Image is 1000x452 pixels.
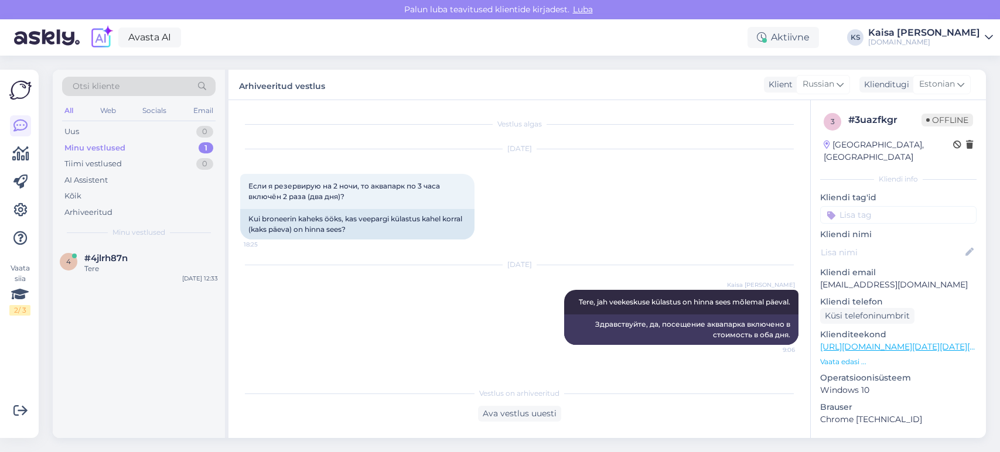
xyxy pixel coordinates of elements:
[859,78,909,91] div: Klienditugi
[727,280,795,289] span: Kaisa [PERSON_NAME]
[199,142,213,154] div: 1
[98,103,118,118] div: Web
[239,77,325,93] label: Arhiveeritud vestlus
[9,79,32,101] img: Askly Logo
[569,4,596,15] span: Luba
[240,209,475,239] div: Kui broneerin kaheks ööks, kas veepargi külastus kahel korral (kaks päeva) on hinna sees?
[66,257,71,266] span: 4
[62,103,76,118] div: All
[240,143,798,154] div: [DATE]
[824,139,953,163] div: [GEOGRAPHIC_DATA], [GEOGRAPHIC_DATA]
[921,114,973,126] span: Offline
[248,182,442,201] span: Если я резервирую на 2 ночи, то аквапарк по 3 часа включён 2 раза (два дня)?
[848,113,921,127] div: # 3uazfkgr
[847,29,864,46] div: KS
[64,207,112,218] div: Arhiveeritud
[564,314,798,345] div: Здравствуйте, да, посещение аквапарка включено в стоимость в оба дня.
[821,246,963,259] input: Lisa nimi
[820,384,977,396] p: Windows 10
[820,206,977,224] input: Lisa tag
[820,279,977,291] p: [EMAIL_ADDRESS][DOMAIN_NAME]
[191,103,216,118] div: Email
[478,406,561,422] div: Ava vestlus uuesti
[73,80,120,93] span: Otsi kliente
[64,174,108,186] div: AI Assistent
[240,119,798,129] div: Vestlus algas
[820,401,977,413] p: Brauser
[479,388,559,399] span: Vestlus on arhiveeritud
[64,190,81,202] div: Kõik
[764,78,793,91] div: Klient
[112,227,165,238] span: Minu vestlused
[820,357,977,367] p: Vaata edasi ...
[240,259,798,270] div: [DATE]
[820,266,977,279] p: Kliendi email
[748,27,819,48] div: Aktiivne
[579,297,790,306] span: Tere, jah veekeskuse külastus on hinna sees mõlemal päeval.
[84,263,218,274] div: Tere
[196,126,213,138] div: 0
[820,174,977,184] div: Kliendi info
[820,328,977,341] p: Klienditeekond
[820,191,977,204] p: Kliendi tag'id
[118,28,181,47] a: Avasta AI
[868,28,993,47] a: Kaisa [PERSON_NAME][DOMAIN_NAME]
[820,413,977,426] p: Chrome [TECHNICAL_ID]
[820,437,977,448] div: [PERSON_NAME]
[64,158,122,170] div: Tiimi vestlused
[803,78,834,91] span: Russian
[820,296,977,308] p: Kliendi telefon
[84,253,128,263] span: #4jlrh87n
[244,240,288,249] span: 18:25
[919,78,955,91] span: Estonian
[64,126,79,138] div: Uus
[89,25,114,50] img: explore-ai
[9,305,30,316] div: 2 / 3
[820,228,977,241] p: Kliendi nimi
[831,117,835,126] span: 3
[751,345,795,354] span: 9:06
[868,37,980,47] div: [DOMAIN_NAME]
[868,28,980,37] div: Kaisa [PERSON_NAME]
[9,263,30,316] div: Vaata siia
[64,142,125,154] div: Minu vestlused
[182,274,218,283] div: [DATE] 12:33
[820,308,914,324] div: Küsi telefoninumbrit
[196,158,213,170] div: 0
[820,372,977,384] p: Operatsioonisüsteem
[140,103,169,118] div: Socials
